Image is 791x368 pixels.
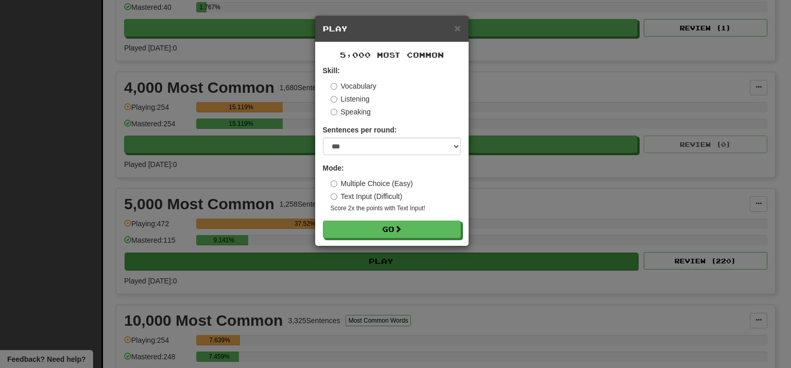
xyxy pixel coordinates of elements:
[454,22,460,34] span: ×
[331,180,337,187] input: Multiple Choice (Easy)
[331,96,337,103] input: Listening
[323,221,461,238] button: Go
[331,109,337,115] input: Speaking
[340,51,444,59] span: 5,000 Most Common
[323,24,461,34] h5: Play
[331,83,337,90] input: Vocabulary
[323,66,340,75] strong: Skill:
[331,94,370,104] label: Listening
[331,178,413,189] label: Multiple Choice (Easy)
[323,125,397,135] label: Sentences per round:
[331,191,403,202] label: Text Input (Difficult)
[331,107,371,117] label: Speaking
[323,164,344,172] strong: Mode:
[331,81,376,91] label: Vocabulary
[454,23,460,34] button: Close
[331,204,461,213] small: Score 2x the points with Text Input !
[331,193,337,200] input: Text Input (Difficult)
